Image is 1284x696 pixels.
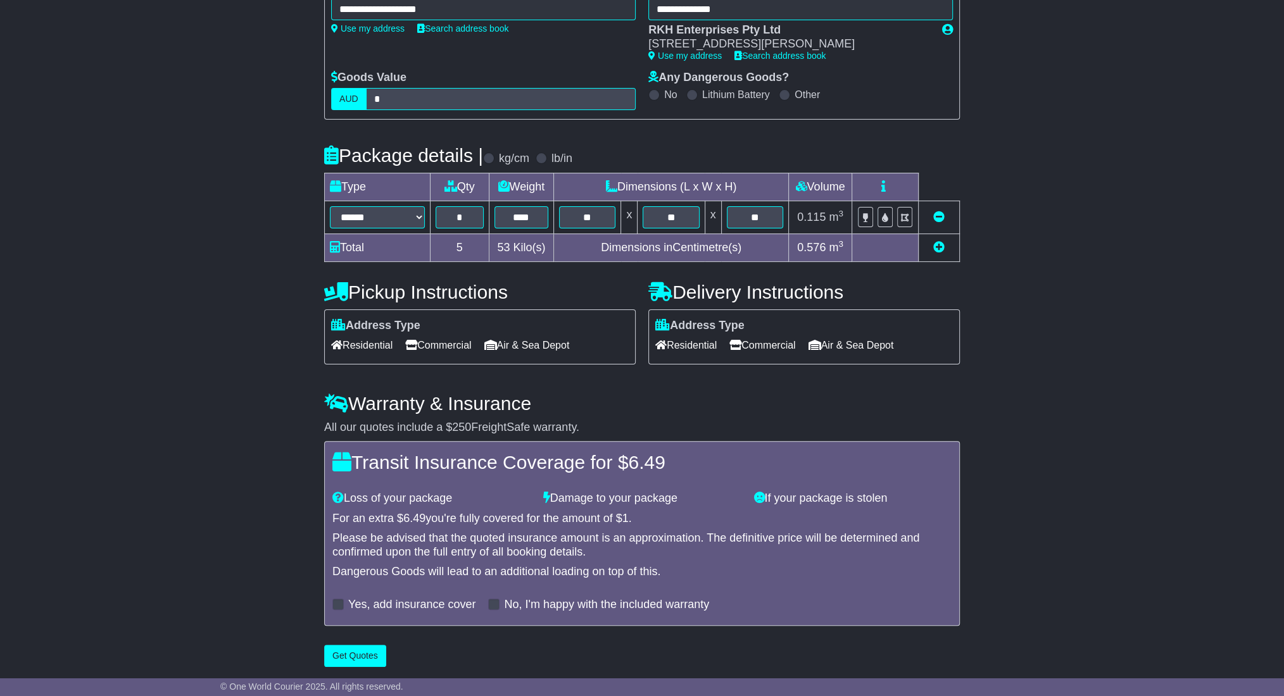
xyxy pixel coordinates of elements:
div: All our quotes include a $ FreightSafe warranty. [324,421,960,435]
span: Residential [331,335,393,355]
sup: 3 [838,239,843,249]
td: Weight [489,173,554,201]
span: m [829,211,843,223]
h4: Delivery Instructions [648,282,960,302]
div: If your package is stolen [747,492,958,506]
td: x [705,201,721,233]
span: Residential [655,335,717,355]
label: No [664,89,677,101]
a: Search address book [734,51,826,61]
span: Commercial [405,335,471,355]
span: Air & Sea Depot [809,335,894,355]
a: Search address book [417,23,508,34]
h4: Transit Insurance Coverage for $ [332,452,952,473]
a: Remove this item [933,211,945,223]
span: 6.49 [628,452,665,473]
a: Use my address [648,51,722,61]
a: Add new item [933,241,945,254]
label: Address Type [655,319,745,333]
td: Kilo(s) [489,233,554,261]
span: m [829,241,843,254]
div: Damage to your package [537,492,748,506]
div: Dangerous Goods will lead to an additional loading on top of this. [332,565,952,579]
td: 5 [431,233,489,261]
label: Address Type [331,319,420,333]
span: 6.49 [403,512,425,525]
label: Goods Value [331,71,406,85]
h4: Warranty & Insurance [324,393,960,414]
label: Other [795,89,820,101]
td: Volume [788,173,852,201]
a: Use my address [331,23,405,34]
span: Air & Sea Depot [484,335,570,355]
td: Qty [431,173,489,201]
td: Dimensions (L x W x H) [554,173,789,201]
label: AUD [331,88,367,110]
td: Type [325,173,431,201]
div: Loss of your package [326,492,537,506]
td: x [621,201,638,233]
label: No, I'm happy with the included warranty [504,598,709,612]
label: lb/in [551,152,572,166]
span: © One World Courier 2025. All rights reserved. [220,681,403,692]
label: kg/cm [499,152,529,166]
span: Commercial [729,335,795,355]
h4: Pickup Instructions [324,282,636,302]
label: Lithium Battery [702,89,770,101]
div: Please be advised that the quoted insurance amount is an approximation. The definitive price will... [332,531,952,559]
span: 250 [452,421,471,433]
button: Get Quotes [324,645,386,667]
td: Dimensions in Centimetre(s) [554,233,789,261]
sup: 3 [838,209,843,218]
span: 1 [622,512,629,525]
div: RKH Enterprises Pty Ltd [648,23,929,37]
span: 0.115 [797,211,826,223]
div: [STREET_ADDRESS][PERSON_NAME] [648,37,929,51]
label: Any Dangerous Goods? [648,71,789,85]
td: Total [325,233,431,261]
span: 0.576 [797,241,826,254]
h4: Package details | [324,145,483,166]
label: Yes, add insurance cover [348,598,475,612]
div: For an extra $ you're fully covered for the amount of $ . [332,512,952,526]
span: 53 [497,241,510,254]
